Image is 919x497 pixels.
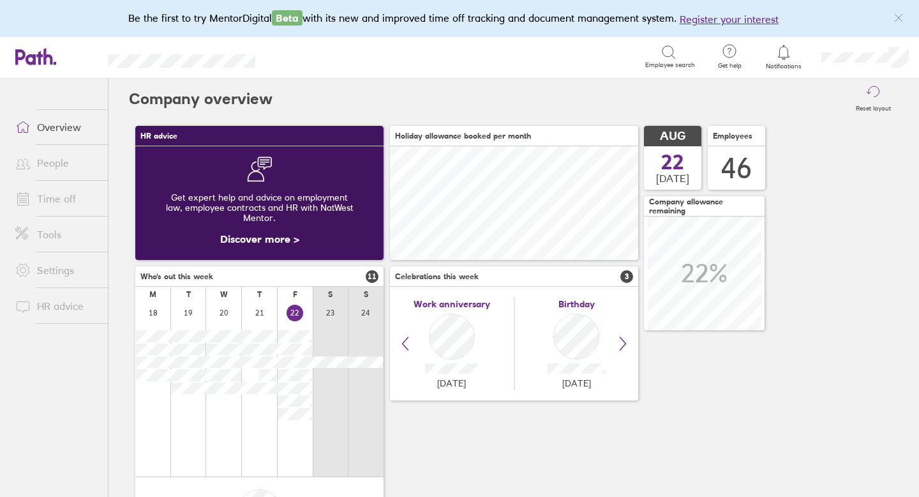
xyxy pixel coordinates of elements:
[395,272,479,281] span: Celebrations this week
[290,50,322,62] div: Search
[558,299,595,309] span: Birthday
[5,186,108,211] a: Time off
[5,293,108,319] a: HR advice
[149,290,156,299] div: M
[656,172,689,184] span: [DATE]
[395,132,531,141] span: Holiday allowance booked per month
[713,132,752,141] span: Employees
[328,290,332,299] div: S
[763,63,805,70] span: Notifications
[645,61,695,69] span: Employee search
[140,132,177,141] span: HR advice
[620,270,633,283] span: 3
[129,79,273,119] h2: Company overview
[293,290,297,299] div: F
[437,378,466,388] span: [DATE]
[5,114,108,140] a: Overview
[5,150,108,176] a: People
[364,290,368,299] div: S
[5,222,108,247] a: Tools
[680,11,779,27] button: Register your interest
[366,270,378,283] span: 11
[5,257,108,283] a: Settings
[660,130,685,143] span: AUG
[709,62,751,70] span: Get help
[848,101,899,112] label: Reset layout
[649,197,759,215] span: Company allowance remaining
[848,79,899,119] button: Reset layout
[272,10,303,26] span: Beta
[140,272,213,281] span: Who's out this week
[721,152,752,185] div: 46
[220,290,228,299] div: W
[128,10,791,27] div: Be the first to try MentorDigital with its new and improved time off tracking and document manage...
[562,378,591,388] span: [DATE]
[257,290,262,299] div: T
[414,299,490,309] span: Work anniversary
[763,43,805,70] a: Notifications
[186,290,191,299] div: T
[661,152,684,172] span: 22
[220,233,299,245] a: Discover more >
[146,182,373,233] div: Get expert help and advice on employment law, employee contracts and HR with NatWest Mentor.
